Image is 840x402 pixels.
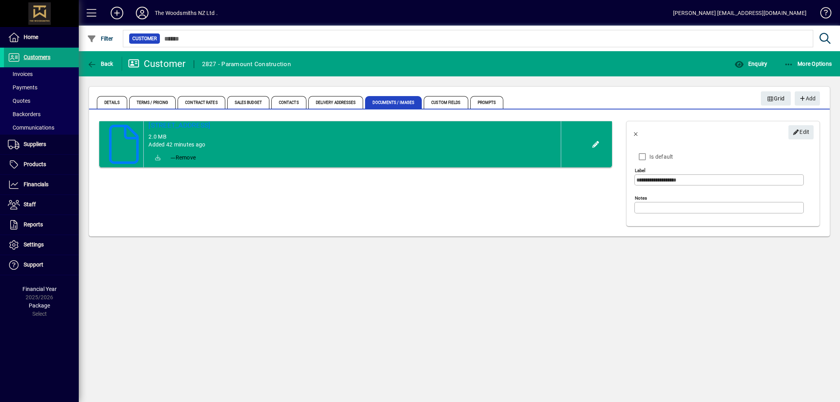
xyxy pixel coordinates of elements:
[167,150,199,165] button: Remove
[635,168,645,173] mat-label: Label
[4,235,79,255] a: Settings
[29,302,50,309] span: Package
[590,138,602,151] button: Edit
[104,6,130,20] button: Add
[87,35,113,42] span: Filter
[24,221,43,228] span: Reports
[4,155,79,174] a: Products
[227,96,269,109] span: Sales Budget
[4,107,79,121] a: Backorders
[148,121,556,130] a: [STREET_ADDRESS]
[148,141,556,148] div: Added 42 minutes ago
[24,201,36,207] span: Staff
[799,92,816,105] span: Add
[4,121,79,134] a: Communications
[129,96,176,109] span: Terms / Pricing
[97,96,127,109] span: Details
[24,161,46,167] span: Products
[271,96,306,109] span: Contacts
[673,7,807,19] div: [PERSON_NAME] [EMAIL_ADDRESS][DOMAIN_NAME]
[732,57,769,71] button: Enquiry
[635,195,647,201] mat-label: Notes
[4,81,79,94] a: Payments
[24,241,44,248] span: Settings
[365,96,422,109] span: Documents / Images
[424,96,468,109] span: Custom Fields
[8,98,30,104] span: Quotes
[87,61,113,67] span: Back
[202,58,291,70] div: 2827 - Paramount Construction
[148,148,167,167] a: Download
[24,181,48,187] span: Financials
[4,28,79,47] a: Home
[24,261,43,268] span: Support
[470,96,504,109] span: Prompts
[4,215,79,235] a: Reports
[8,84,37,91] span: Payments
[788,125,814,139] button: Edit
[128,57,186,70] div: Customer
[793,126,810,139] span: Edit
[24,141,46,147] span: Suppliers
[761,91,791,106] button: Grid
[155,7,218,19] div: The Woodsmiths NZ Ltd .
[178,96,225,109] span: Contract Rates
[767,92,785,105] span: Grid
[734,61,767,67] span: Enquiry
[8,111,41,117] span: Backorders
[4,67,79,81] a: Invoices
[8,124,54,131] span: Communications
[171,154,196,161] span: Remove
[79,57,122,71] app-page-header-button: Back
[795,91,820,106] button: Add
[24,34,38,40] span: Home
[308,96,363,109] span: Delivery Addresses
[4,94,79,107] a: Quotes
[784,61,832,67] span: More Options
[24,54,50,60] span: Customers
[814,2,830,27] a: Knowledge Base
[132,35,157,43] span: Customer
[4,195,79,215] a: Staff
[148,133,556,141] div: 2.0 MB
[8,71,33,77] span: Invoices
[85,31,115,46] button: Filter
[85,57,115,71] button: Back
[22,286,57,292] span: Financial Year
[4,255,79,275] a: Support
[4,135,79,154] a: Suppliers
[130,6,155,20] button: Profile
[782,57,834,71] button: More Options
[627,123,645,142] button: Back
[4,175,79,195] a: Financials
